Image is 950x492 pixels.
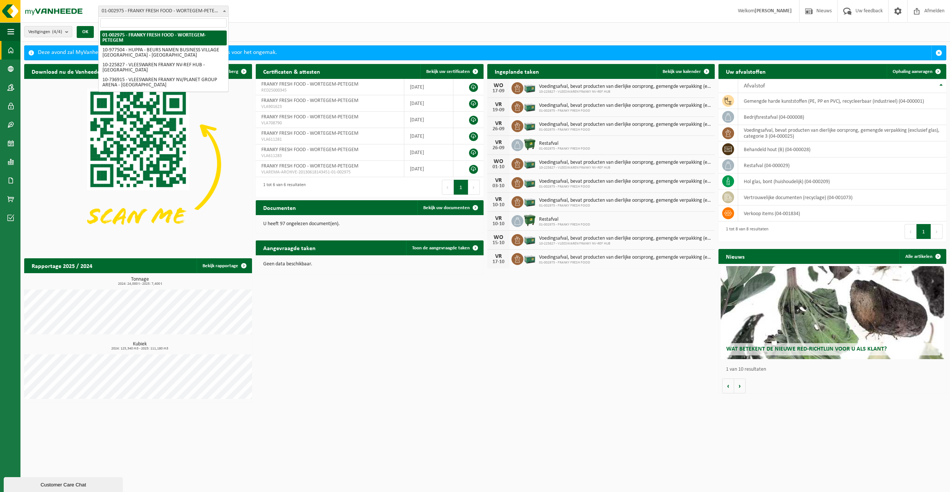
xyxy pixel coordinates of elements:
div: VR [491,140,506,146]
td: [DATE] [404,95,453,112]
span: Voedingsafval, bevat producten van dierlijke oorsprong, gemengde verpakking (exc... [539,160,711,166]
a: Alle artikelen [899,249,946,264]
span: VLA901623 [261,104,398,110]
img: PB-LB-0680-HPE-GN-01 [523,81,536,94]
span: 2024: 125,340 m3 - 2025: 111,180 m3 [28,347,252,351]
span: FRANKY FRESH FOOD - WORTEGEM-PETEGEM [261,114,358,120]
span: VLA611283 [261,153,398,159]
span: Voedingsafval, bevat producten van dierlijke oorsprong, gemengde verpakking (exc... [539,236,711,242]
div: 26-09 [491,146,506,151]
div: 26-09 [491,127,506,132]
h3: Tonnage [28,277,252,286]
p: 1 van 10 resultaten [726,367,943,372]
span: 10-225827 - VLEESWAREN FRANKY NV-REF HUB [539,242,711,246]
td: [DATE] [404,144,453,161]
div: 17-10 [491,259,506,265]
button: 1 [916,224,931,239]
span: Voedingsafval, bevat producten van dierlijke oorsprong, gemengde verpakking (exc... [539,84,711,90]
span: Restafval [539,217,590,223]
h2: Documenten [256,200,303,215]
a: Bekijk uw documenten [417,200,483,215]
span: Bekijk uw certificaten [426,69,470,74]
td: behandeld hout (B) (04-000028) [738,141,946,157]
div: 15-10 [491,240,506,246]
span: 01-002975 - FRANKY FRESH FOOD [539,204,711,208]
td: [DATE] [404,161,453,177]
span: 2024: 24,000 t - 2025: 7,400 t [28,282,252,286]
td: voedingsafval, bevat producten van dierlijke oorsprong, gemengde verpakking (exclusief glas), cat... [738,125,946,141]
span: 01-002975 - FRANKY FRESH FOOD [539,223,590,227]
li: 10-736915 - VLEESWAREN FRANKY NV/PLANET GROUP ARENA - [GEOGRAPHIC_DATA] [100,75,227,90]
td: verkoop items (04-001834) [738,205,946,221]
span: Bekijk uw kalender [663,69,701,74]
span: 10-225827 - VLEESWAREN FRANKY NV-REF HUB [539,90,711,94]
div: 10-10 [491,221,506,227]
button: Previous [442,180,454,195]
a: Wat betekent de nieuwe RED-richtlijn voor u als klant? [721,266,944,359]
img: PB-LB-0680-HPE-GN-01 [523,233,536,246]
a: Bekijk uw certificaten [420,64,483,79]
button: Next [931,224,943,239]
td: bedrijfsrestafval (04-000008) [738,109,946,125]
p: U heeft 97 ongelezen document(en). [263,221,476,227]
span: 01-002975 - FRANKY FRESH FOOD [539,128,711,132]
span: 10-225827 - VLEESWAREN FRANKY NV-REF HUB [539,166,711,170]
div: WO [491,83,506,89]
div: VR [491,215,506,221]
span: FRANKY FRESH FOOD - WORTEGEM-PETEGEM [261,163,358,169]
div: VR [491,178,506,183]
span: Voedingsafval, bevat producten van dierlijke oorsprong, gemengde verpakking (exc... [539,255,711,261]
div: 17-09 [491,89,506,94]
button: Volgende [734,378,746,393]
span: Voedingsafval, bevat producten van dierlijke oorsprong, gemengde verpakking (exc... [539,179,711,185]
span: 01-002975 - FRANKY FRESH FOOD - WORTEGEM-PETEGEM [99,6,228,16]
h2: Nieuws [718,249,752,263]
span: FRANKY FRESH FOOD - WORTEGEM-PETEGEM [261,98,358,103]
h2: Uw afvalstoffen [718,64,773,79]
li: 01-002975 - FRANKY FRESH FOOD - WORTEGEM-PETEGEM [100,31,227,45]
div: VR [491,102,506,108]
li: 10-977504 - HUPPA - BEURS NAMEN BUSINESS VILLAGE [GEOGRAPHIC_DATA] - [GEOGRAPHIC_DATA] [100,45,227,60]
td: vertrouwelijke documenten (recyclage) (04-001073) [738,189,946,205]
img: PB-LB-0680-HPE-GN-01 [523,176,536,189]
img: Download de VHEPlus App [24,79,252,250]
button: Verberg [216,64,251,79]
td: hol glas, bont (huishoudelijk) (04-000209) [738,173,946,189]
count: (4/4) [52,29,62,34]
span: 01-002975 - FRANKY FRESH FOOD [539,147,590,151]
span: Ophaling aanvragen [893,69,933,74]
span: Afvalstof [744,83,765,89]
button: Next [468,180,480,195]
img: WB-1100-HPE-GN-01 [523,214,536,227]
a: Toon de aangevraagde taken [406,240,483,255]
span: 01-002975 - FRANKY FRESH FOOD [539,109,711,113]
img: PB-LB-0680-HPE-GN-01 [523,195,536,208]
span: FRANKY FRESH FOOD - WORTEGEM-PETEGEM [261,82,358,87]
div: VR [491,253,506,259]
button: Vorige [722,378,734,393]
button: 1 [454,180,468,195]
div: 10-10 [491,202,506,208]
span: Toon de aangevraagde taken [412,246,470,250]
h2: Certificaten & attesten [256,64,328,79]
span: VLA708790 [261,120,398,126]
div: 03-10 [491,183,506,189]
span: 01-002975 - FRANKY FRESH FOOD [539,261,711,265]
h2: Ingeplande taken [487,64,546,79]
td: restafval (04-000029) [738,157,946,173]
h2: Download nu de Vanheede+ app! [24,64,124,79]
span: Voedingsafval, bevat producten van dierlijke oorsprong, gemengde verpakking (exc... [539,122,711,128]
a: Bekijk uw kalender [657,64,714,79]
div: VR [491,197,506,202]
span: Verberg [222,69,238,74]
div: 01-10 [491,164,506,170]
div: 1 tot 6 van 6 resultaten [259,179,306,195]
h2: Aangevraagde taken [256,240,323,255]
button: Previous [905,224,916,239]
button: Vestigingen(4/4) [24,26,72,37]
img: PB-LB-0680-HPE-GN-01 [523,119,536,132]
span: 01-002975 - FRANKY FRESH FOOD - WORTEGEM-PETEGEM [98,6,229,17]
h3: Kubiek [28,342,252,351]
span: FRANKY FRESH FOOD - WORTEGEM-PETEGEM [261,131,358,136]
